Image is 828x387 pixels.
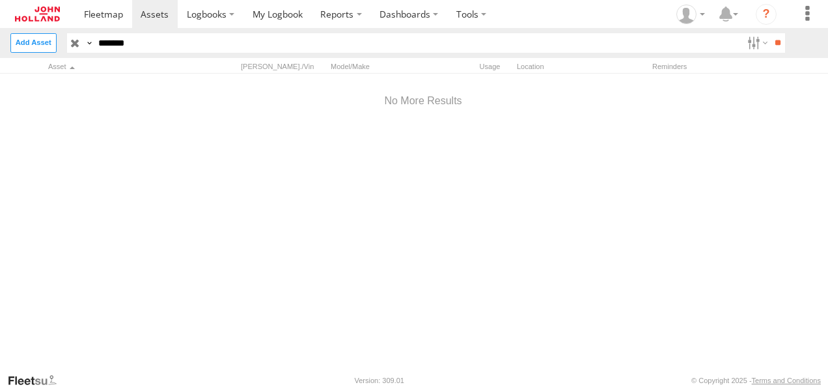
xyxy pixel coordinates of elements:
[691,377,821,384] div: © Copyright 2025 -
[652,62,750,71] div: Reminders
[434,62,512,71] div: Usage
[331,62,428,71] div: Model/Make
[10,33,57,52] label: Create New Asset
[83,33,94,52] label: Search Query
[3,3,72,25] a: Return to Dashboard
[48,62,178,71] div: Click to Sort
[355,377,404,384] div: Version: 309.01
[672,5,710,24] div: Adam Dippie
[742,33,770,52] label: Search Filter Options
[241,62,325,71] div: [PERSON_NAME]./Vin
[15,7,60,21] img: jhg-logo.svg
[517,62,647,71] div: Location
[756,4,777,25] i: ?
[7,374,67,387] a: Visit our Website
[752,377,821,384] a: Terms and Conditions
